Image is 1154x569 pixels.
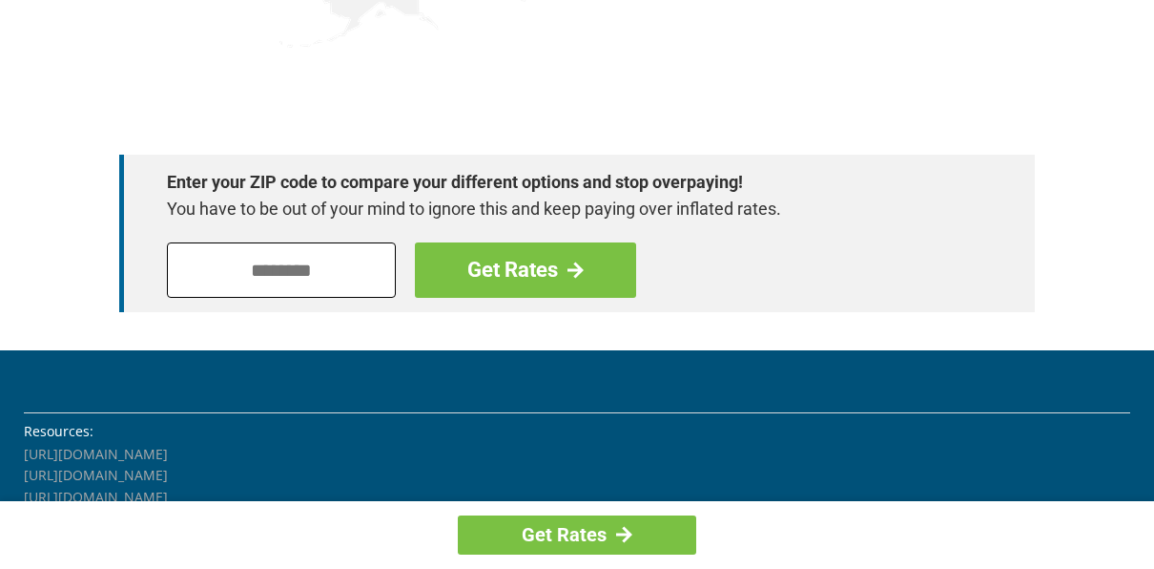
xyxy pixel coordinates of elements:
a: [URL][DOMAIN_NAME] [24,466,168,484]
strong: Enter your ZIP code to compare your different options and stop overpaying! [167,169,968,196]
p: You have to be out of your mind to ignore this and keep paying over inflated rates. [167,196,968,222]
a: [URL][DOMAIN_NAME] [24,445,168,463]
li: Resources: [24,421,1130,442]
a: [URL][DOMAIN_NAME] [24,488,168,506]
a: Get Rates [415,242,636,298]
a: Get Rates [458,516,696,555]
